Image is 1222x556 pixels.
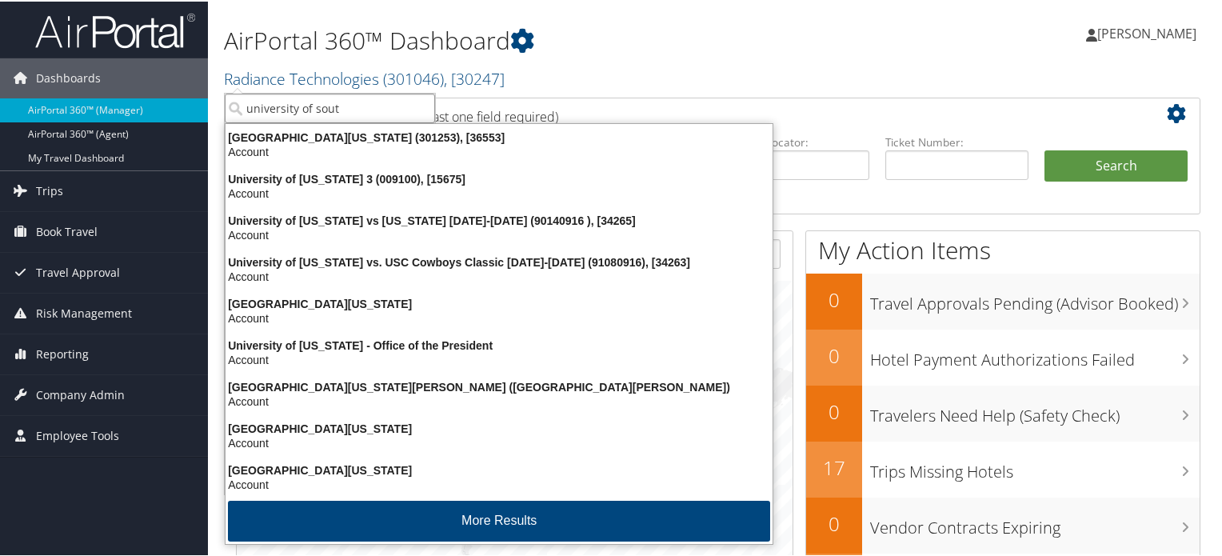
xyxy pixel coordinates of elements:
h3: Trips Missing Hotels [870,451,1200,482]
div: University of [US_STATE] 3 (009100), [15675] [216,170,782,185]
span: Reporting [36,333,89,373]
h2: 0 [806,285,862,312]
img: airportal-logo.png [35,10,195,48]
span: (at least one field required) [405,106,558,124]
div: Account [216,393,782,407]
h2: 0 [806,341,862,368]
a: [PERSON_NAME] [1086,8,1212,56]
div: Account [216,310,782,324]
div: Account [216,143,782,158]
div: Account [216,434,782,449]
div: [GEOGRAPHIC_DATA][US_STATE] [216,420,782,434]
div: [GEOGRAPHIC_DATA][US_STATE] [216,295,782,310]
a: 0Travel Approvals Pending (Advisor Booked) [806,272,1200,328]
h1: My Action Items [806,232,1200,266]
label: Agency Locator: [726,133,869,149]
div: Account [216,268,782,282]
span: Employee Tools [36,414,119,454]
button: More Results [228,499,770,540]
label: Ticket Number: [885,133,1028,149]
div: University of [US_STATE] vs [US_STATE] [DATE]-[DATE] (90140916 ), [34265] [216,212,782,226]
a: 0Hotel Payment Authorizations Failed [806,328,1200,384]
div: Account [216,351,782,366]
a: 17Trips Missing Hotels [806,440,1200,496]
h2: Airtinerary Lookup [249,99,1108,126]
h2: 0 [806,397,862,424]
a: 0Travelers Need Help (Safety Check) [806,384,1200,440]
div: Account [216,476,782,490]
a: Radiance Technologies [224,66,505,88]
span: Risk Management [36,292,132,332]
div: University of [US_STATE] - Office of the President [216,337,782,351]
h3: Hotel Payment Authorizations Failed [870,339,1200,370]
input: Search Accounts [225,92,435,122]
span: Dashboards [36,57,101,97]
span: Book Travel [36,210,98,250]
button: Search [1044,149,1188,181]
div: [GEOGRAPHIC_DATA][US_STATE] [216,462,782,476]
div: University of [US_STATE] vs. USC Cowboys Classic [DATE]-[DATE] (91080916), [34263] [216,254,782,268]
h3: Vendor Contracts Expiring [870,507,1200,538]
div: [GEOGRAPHIC_DATA][US_STATE] (301253), [36553] [216,129,782,143]
div: [GEOGRAPHIC_DATA][US_STATE][PERSON_NAME] ([GEOGRAPHIC_DATA][PERSON_NAME]) [216,378,782,393]
span: [PERSON_NAME] [1097,23,1196,41]
div: Account [216,226,782,241]
span: Travel Approval [36,251,120,291]
div: Account [216,185,782,199]
h3: Travelers Need Help (Safety Check) [870,395,1200,426]
span: Company Admin [36,374,125,414]
h3: Travel Approvals Pending (Advisor Booked) [870,283,1200,314]
span: , [ 30247 ] [444,66,505,88]
h1: AirPortal 360™ Dashboard [224,22,883,56]
a: 0Vendor Contracts Expiring [806,496,1200,552]
h2: 17 [806,453,862,480]
span: Trips [36,170,63,210]
h2: 0 [806,509,862,536]
span: ( 301046 ) [383,66,444,88]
